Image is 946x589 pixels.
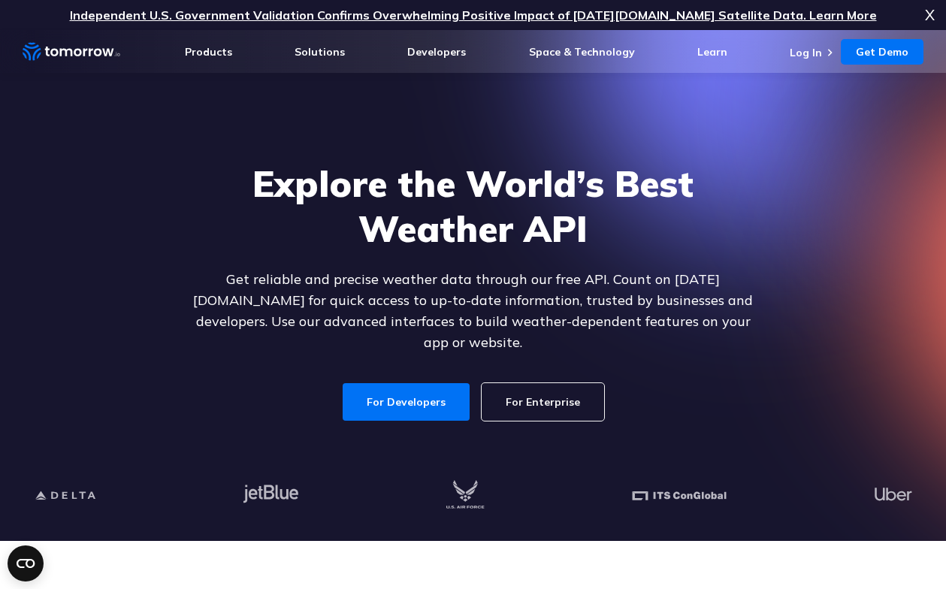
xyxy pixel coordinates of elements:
p: Get reliable and precise weather data through our free API. Count on [DATE][DOMAIN_NAME] for quic... [183,269,763,353]
button: Open CMP widget [8,545,44,581]
a: Products [185,45,232,59]
a: For Enterprise [482,383,604,421]
a: Learn [697,45,727,59]
a: Developers [407,45,466,59]
a: Space & Technology [529,45,635,59]
h1: Explore the World’s Best Weather API [183,161,763,251]
a: Home link [23,41,120,63]
a: Independent U.S. Government Validation Confirms Overwhelming Positive Impact of [DATE][DOMAIN_NAM... [70,8,877,23]
a: For Developers [343,383,470,421]
a: Get Demo [841,39,923,65]
a: Log In [790,46,822,59]
a: Solutions [295,45,345,59]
